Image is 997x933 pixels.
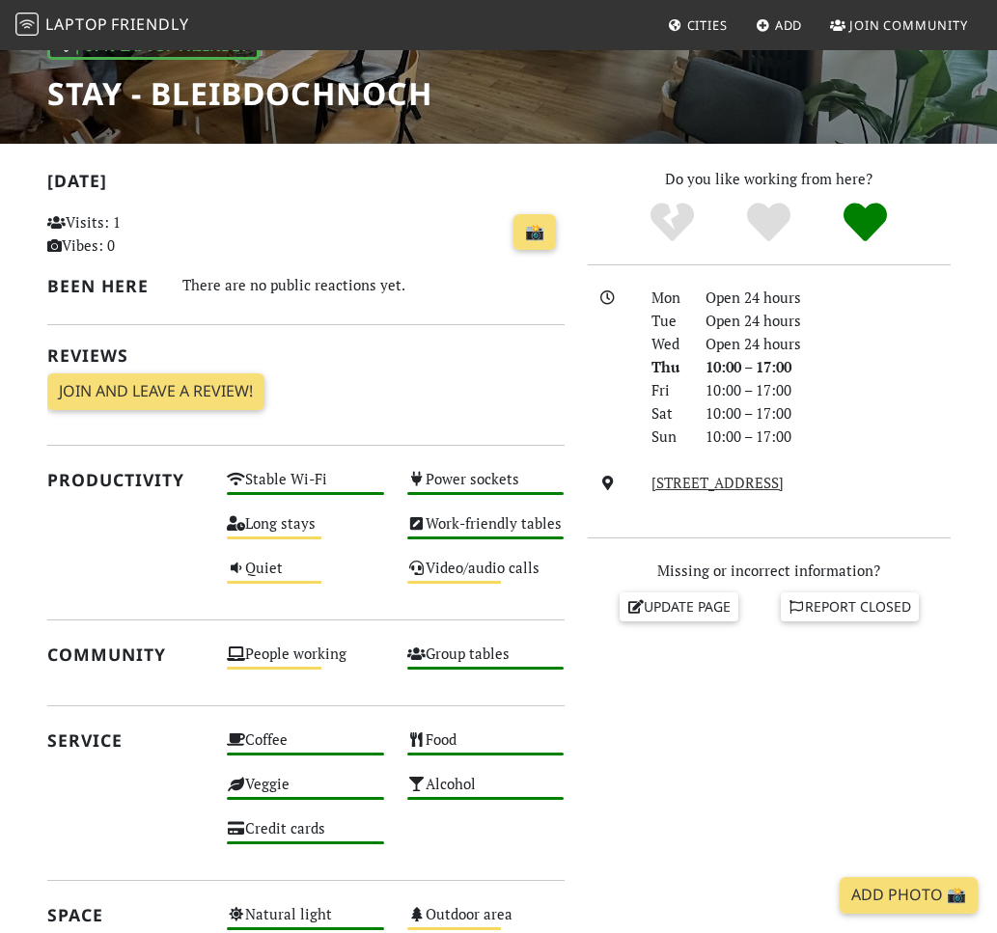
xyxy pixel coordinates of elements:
div: Video/audio calls [396,555,576,599]
div: Open 24 hours [694,332,962,355]
div: Fri [640,378,694,401]
p: Do you like working from here? [588,167,951,190]
a: Cities [660,8,735,42]
div: 10:00 – 17:00 [694,425,962,448]
div: Power sockets [396,466,576,510]
div: Work-friendly tables [396,510,576,555]
div: 10:00 – 17:00 [694,378,962,401]
div: Tue [640,309,694,332]
div: There are no public reactions yet. [182,272,565,298]
a: Add [748,8,811,42]
p: Visits: 1 Vibes: 0 [47,210,205,257]
div: Thu [640,355,694,378]
h2: Service [47,730,205,751]
div: 10:00 – 17:00 [694,401,962,425]
div: Mon [640,286,694,309]
div: Credit cards [215,815,396,860]
div: Sun [640,425,694,448]
h2: Been here [47,276,159,296]
div: Quiet [215,555,396,599]
div: Yes [721,201,817,244]
div: No [624,201,721,244]
h2: Space [47,905,205,925]
h2: Community [47,645,205,665]
a: Join Community [822,8,976,42]
div: Alcohol [396,771,576,815]
div: Food [396,727,576,771]
span: Laptop [45,14,108,35]
h1: STAY - bleibdochnoch [47,75,432,112]
p: Missing or incorrect information? [588,559,951,582]
div: Definitely! [817,201,914,244]
h2: Reviews [47,345,565,366]
div: Stable Wi-Fi [215,466,396,510]
h2: Productivity [47,470,205,490]
span: Friendly [111,14,188,35]
div: Long stays [215,510,396,555]
a: Update page [620,592,739,621]
span: Add [775,16,803,34]
a: 📸 [513,214,556,251]
div: Coffee [215,727,396,771]
div: Group tables [396,641,576,685]
a: Add Photo 📸 [840,877,978,914]
a: LaptopFriendly LaptopFriendly [15,9,189,42]
div: Wed [640,332,694,355]
div: 10:00 – 17:00 [694,355,962,378]
span: Cities [687,16,728,34]
span: Join Community [849,16,968,34]
div: Open 24 hours [694,286,962,309]
div: Veggie [215,771,396,815]
div: Open 24 hours [694,309,962,332]
a: [STREET_ADDRESS] [651,473,784,492]
img: LaptopFriendly [15,13,39,36]
a: Join and leave a review! [47,373,264,410]
div: Sat [640,401,694,425]
div: People working [215,641,396,685]
h2: [DATE] [47,171,565,199]
a: Report closed [781,592,920,621]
